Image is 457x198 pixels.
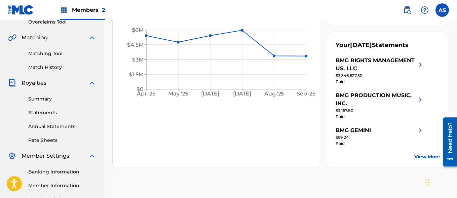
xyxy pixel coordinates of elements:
[28,109,96,116] a: Statements
[72,6,105,14] span: Members
[336,73,424,79] div: $3,346,627.50
[129,71,144,78] tspan: $1.5M
[28,18,96,26] a: Overclaims Tool
[60,6,68,14] img: Top Rightsholders
[403,6,411,14] img: search
[336,126,424,147] a: BMG GEMINIright chevron icon$99.24Paid
[28,182,96,189] a: Member Information
[88,79,96,87] img: expand
[28,95,96,103] a: Summary
[401,3,414,17] a: Public Search
[233,91,252,97] tspan: [DATE]
[336,141,424,147] div: Paid
[416,91,424,108] img: right chevron icon
[8,152,16,160] img: Member Settings
[28,168,96,175] a: Banking Information
[336,114,424,120] div: Paid
[336,56,424,85] a: BMG RIGHTS MANAGEMENT US, LLCright chevron icon$3,346,627.50Paid
[88,152,96,160] img: expand
[132,27,144,33] tspan: $6M
[336,56,416,73] div: BMG RIGHTS MANAGEMENT US, LLC
[435,3,449,17] div: User Menu
[201,91,219,97] tspan: [DATE]
[132,56,144,63] tspan: $3M
[137,86,144,92] tspan: $0
[28,137,96,144] a: Rate Sheets
[421,6,429,14] img: help
[168,91,188,97] tspan: May '25
[28,123,96,130] a: Annual Statements
[8,34,16,42] img: Matching
[28,64,96,71] a: Match History
[336,91,424,120] a: BMG PRODUCTION MUSIC, INC.right chevron icon$3,167.80Paid
[418,3,431,17] div: Help
[264,91,284,97] tspan: Aug '25
[22,34,48,42] span: Matching
[137,91,156,97] tspan: Apr '25
[438,115,457,169] iframe: Resource Center
[127,42,144,48] tspan: $4.5M
[22,152,69,160] span: Member Settings
[336,126,371,134] div: BMG GEMINI
[350,41,372,49] span: [DATE]
[28,50,96,57] a: Matching Tool
[22,79,46,87] span: Royalties
[297,91,316,97] tspan: Sep '25
[336,41,409,50] div: Your Statements
[425,172,429,193] div: Drag
[8,5,34,15] img: MLC Logo
[336,108,424,114] div: $3,167.80
[88,34,96,42] img: expand
[102,7,105,13] span: 2
[414,153,440,160] a: View More
[336,79,424,85] div: Paid
[416,126,424,134] img: right chevron icon
[423,166,457,198] iframe: Chat Widget
[8,79,16,87] img: Royalties
[336,91,416,108] div: BMG PRODUCTION MUSIC, INC.
[416,56,424,73] img: right chevron icon
[336,134,424,141] div: $99.24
